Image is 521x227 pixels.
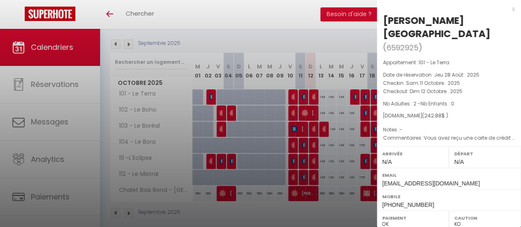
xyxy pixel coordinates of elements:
span: - [400,126,402,133]
span: 101 - Le Terra [418,59,449,66]
span: 242.88 [424,112,442,119]
p: Appartement : [383,59,515,67]
span: [PHONE_NUMBER] [382,201,434,208]
span: 6592925 [386,42,418,53]
span: ( ) [383,42,422,53]
label: Arrivée [382,150,444,158]
div: [DOMAIN_NAME] [383,112,515,120]
span: Nb Enfants : 0 [421,100,454,107]
p: Notes : [383,126,515,134]
span: Dim 12 Octobre . 2025 [410,88,463,95]
span: ( $ ) [422,112,448,119]
span: N/A [454,159,464,165]
span: [EMAIL_ADDRESS][DOMAIN_NAME] [382,180,480,187]
label: Email [382,171,516,179]
label: Paiement [382,214,444,222]
span: Sam 11 Octobre . 2025 [406,80,460,87]
p: Date de réservation : [383,71,515,79]
span: Jeu 28 Août . 2025 [434,71,479,78]
span: Nb Adultes : 2 - [383,100,454,107]
p: Checkout : [383,87,515,96]
p: Commentaires : [383,134,515,142]
div: x [377,4,515,14]
p: Checkin : [383,79,515,87]
div: [PERSON_NAME][GEOGRAPHIC_DATA] [383,14,515,40]
label: Caution [454,214,516,222]
label: Départ [454,150,516,158]
label: Mobile [382,192,516,201]
span: N/A [382,159,392,165]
